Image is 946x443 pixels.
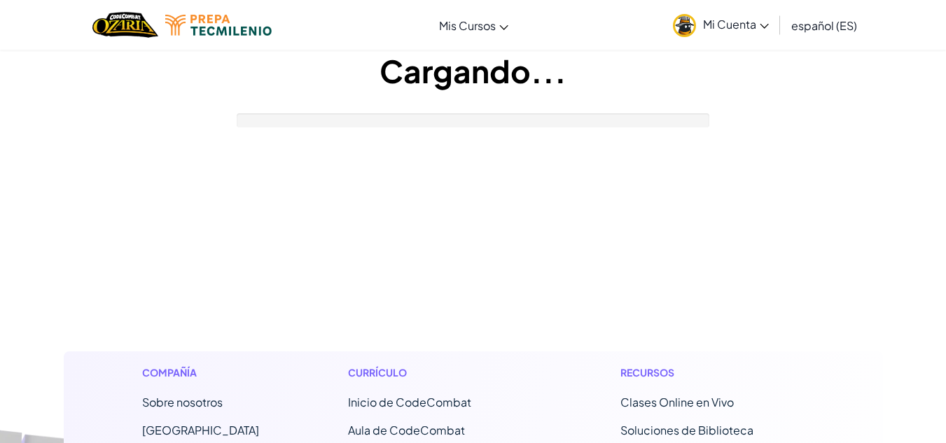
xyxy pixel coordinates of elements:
span: Mi Cuenta [703,17,769,31]
a: Soluciones de Biblioteca [620,423,753,437]
a: Mi Cuenta [666,3,776,47]
span: Mis Cursos [439,18,496,33]
a: Mis Cursos [432,6,515,44]
a: Ozaria by CodeCombat logo [92,10,158,39]
span: español (ES) [791,18,857,33]
a: español (ES) [784,6,864,44]
span: Inicio de CodeCombat [348,395,471,409]
h1: Currículo [348,365,532,380]
img: Tecmilenio logo [165,15,272,36]
h1: Compañía [142,365,259,380]
img: Home [92,10,158,39]
h1: Recursos [620,365,805,380]
a: [GEOGRAPHIC_DATA] [142,423,259,437]
img: avatar [673,14,696,37]
a: Sobre nosotros [142,395,223,409]
a: Aula de CodeCombat [348,423,465,437]
a: Clases Online en Vivo [620,395,734,409]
